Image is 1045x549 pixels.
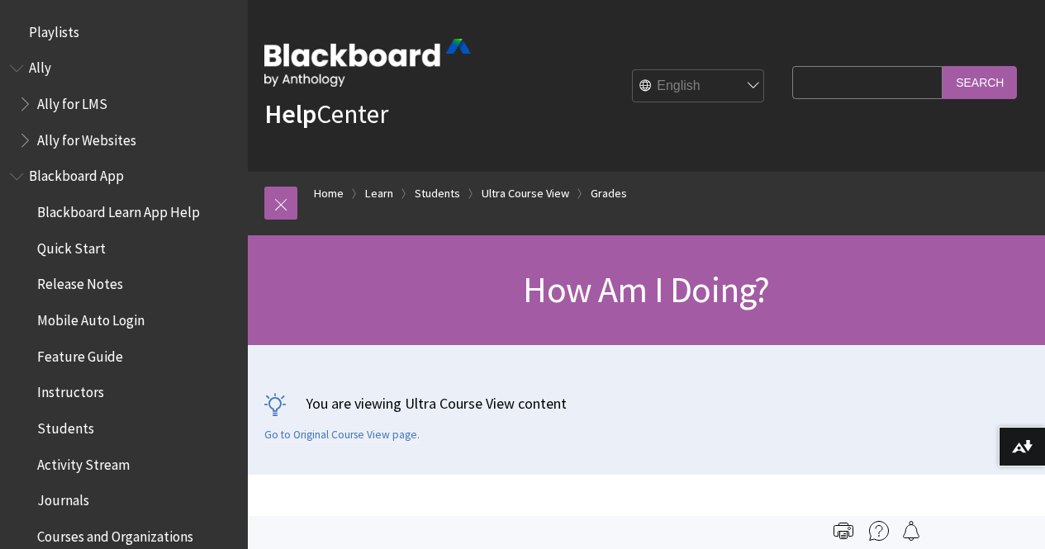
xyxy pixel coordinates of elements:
span: Blackboard Learn App Help [37,198,200,220]
nav: Book outline for Anthology Ally Help [10,54,238,154]
a: Students [415,183,460,204]
a: HelpCenter [264,97,388,130]
span: Ally for LMS [37,90,107,112]
span: Blackboard App [29,163,124,185]
input: Search [943,66,1017,98]
span: Feature Guide [37,343,123,365]
span: Instructors [37,379,104,401]
img: Print [834,521,853,541]
span: Ally [29,54,51,77]
select: Site Language Selector [633,70,765,103]
span: Journals [37,487,89,509]
img: Blackboard by Anthology [264,39,471,87]
img: Follow this page [901,521,921,541]
span: Ally for Websites [37,126,136,149]
span: Students [37,414,94,437]
span: Playlists [29,18,79,40]
span: Release Notes [37,271,123,293]
img: More help [869,521,889,541]
span: Courses and Organizations [37,523,193,545]
a: Learn [365,183,393,204]
strong: Help [264,97,316,130]
a: Grades [591,183,627,204]
span: Quick Start [37,234,106,257]
a: Ultra Course View [482,183,569,204]
p: You are viewing Ultra Course View content [264,393,1028,414]
span: Mobile Auto Login [37,306,145,329]
span: Activity Stream [37,451,130,473]
nav: Book outline for Playlists [10,18,238,46]
a: Go to Original Course View page. [264,428,420,443]
a: Home [314,183,344,204]
span: How Am I Doing? [523,267,769,312]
